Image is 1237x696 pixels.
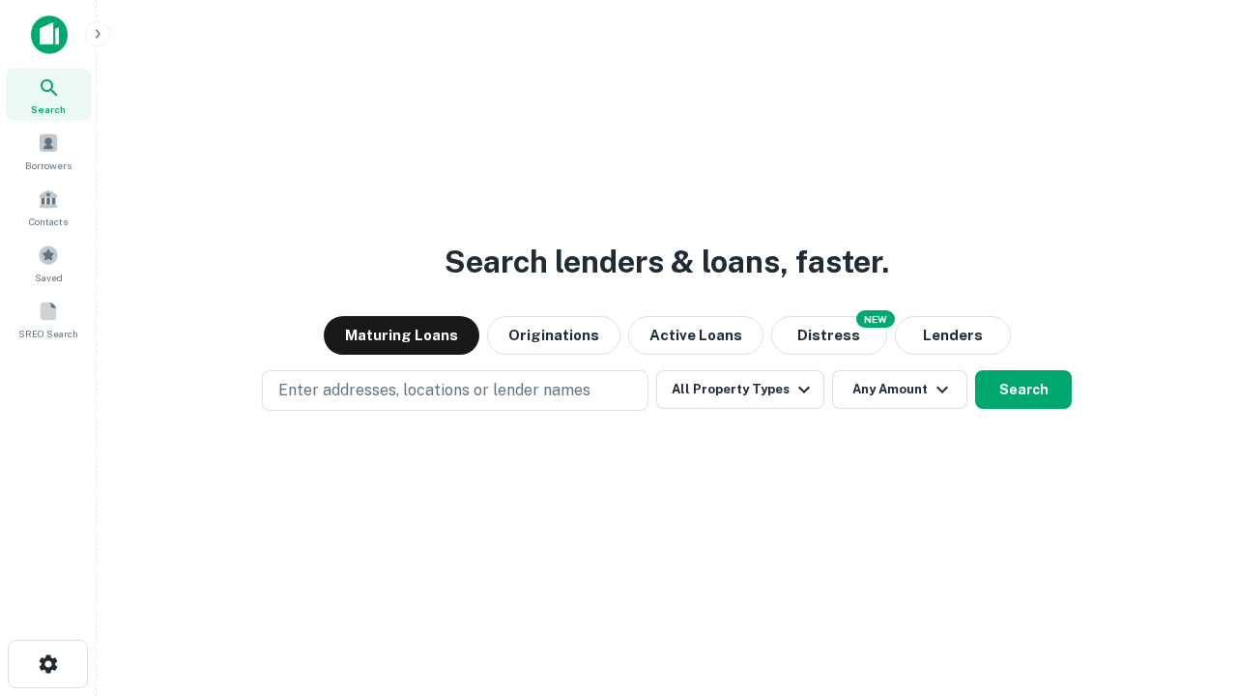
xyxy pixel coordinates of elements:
[18,326,78,341] span: SREO Search
[628,316,763,355] button: Active Loans
[856,310,895,328] div: NEW
[262,370,648,411] button: Enter addresses, locations or lender names
[324,316,479,355] button: Maturing Loans
[31,101,66,117] span: Search
[6,69,91,121] a: Search
[6,293,91,345] a: SREO Search
[771,316,887,355] button: Search distressed loans with lien and other non-mortgage details.
[6,181,91,233] a: Contacts
[445,239,889,285] h3: Search lenders & loans, faster.
[1140,541,1237,634] iframe: Chat Widget
[6,125,91,177] a: Borrowers
[656,370,824,409] button: All Property Types
[278,379,590,402] p: Enter addresses, locations or lender names
[895,316,1011,355] button: Lenders
[6,237,91,289] a: Saved
[487,316,620,355] button: Originations
[29,214,68,229] span: Contacts
[832,370,967,409] button: Any Amount
[975,370,1072,409] button: Search
[31,15,68,54] img: capitalize-icon.png
[25,158,72,173] span: Borrowers
[35,270,63,285] span: Saved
